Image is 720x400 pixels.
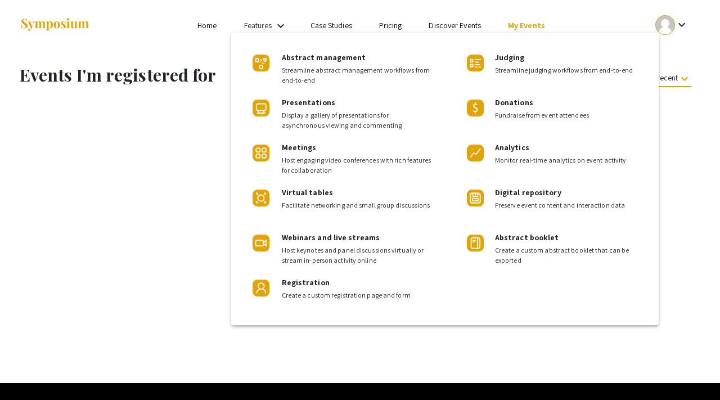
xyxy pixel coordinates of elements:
span: Virtual tables [282,187,333,197]
img: Product Icon [253,145,269,161]
span: Create a custom abstract booklet that can be exported [495,245,642,266]
span: Create a custom registration page and form [282,290,433,300]
span: Monitor real-time analytics on event activity [495,155,642,165]
span: Meetings [282,142,317,152]
span: Analytics [495,142,529,152]
span: Webinars and live streams [282,232,380,242]
img: Product Icon [467,190,484,206]
span: Presentations [282,97,335,107]
span: Host keynotes and panel discussions virtually or stream in-person activity online [282,245,433,266]
span: Judging [495,52,525,62]
span: Streamline abstract management workflows from end-to-end [282,65,433,86]
span: Digital repository [495,187,561,197]
span: Streamline judging workflows from end-to-end [495,65,642,75]
img: Product Icon [253,235,269,251]
span: Preserve event content and interaction data [495,200,642,210]
span: Host engaging video conferences with rich features for collaboration [282,155,433,176]
img: Product Icon [467,235,484,251]
img: Product Icon [467,100,484,116]
img: Product Icon [253,190,269,206]
span: Registration [282,277,330,287]
img: Product Icon [467,55,484,71]
img: Product Icon [253,100,269,116]
img: Product Icon [253,280,269,296]
span: Display a gallery of presentations for asynchronous viewing and commenting [282,110,433,131]
span: Donations [495,97,533,107]
span: Fundraise from event attendees [495,110,642,120]
img: Product Icon [253,55,269,71]
span: Abstract management [282,52,366,62]
img: Product Icon [467,145,484,161]
span: Abstract booklet [495,232,559,242]
span: Facilitate networking and small group discussions [282,200,433,210]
